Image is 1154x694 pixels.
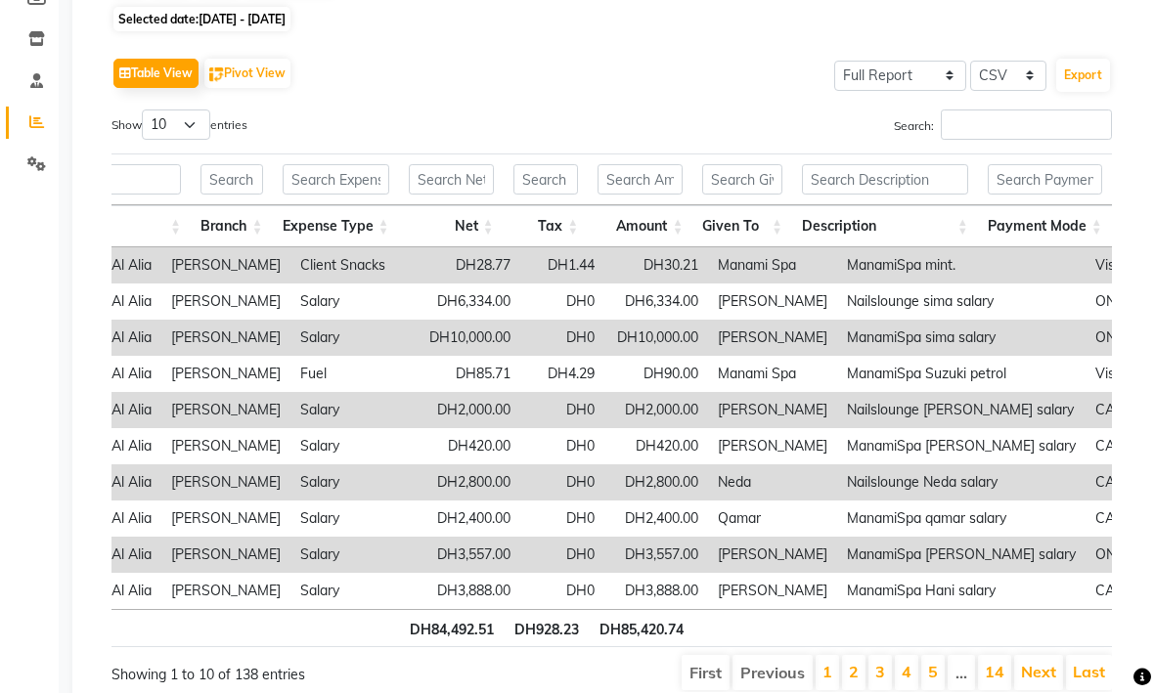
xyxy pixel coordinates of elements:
td: ManamiSpa sima salary [837,321,1086,357]
th: DH928.23 [504,610,589,648]
th: DH85,420.74 [589,610,693,648]
input: Search Given To [702,165,782,195]
td: [PERSON_NAME] [708,429,837,465]
input: Search Amount [598,165,683,195]
td: Manami Spa [708,357,837,393]
td: DH2,400.00 [604,501,708,538]
td: DH6,334.00 [604,284,708,321]
td: Client Snacks [290,248,417,284]
td: [PERSON_NAME] [161,574,290,610]
td: DH0 [520,501,604,538]
td: DH420.00 [417,429,520,465]
td: Qamar [708,501,837,538]
a: 5 [928,663,938,682]
td: DH30.21 [604,248,708,284]
td: Salary [290,574,417,610]
td: DH0 [520,538,604,574]
td: DH0 [520,321,604,357]
td: [PERSON_NAME] [161,357,290,393]
th: Expense Type: activate to sort column ascending [273,206,399,248]
th: Amount: activate to sort column ascending [588,206,692,248]
td: DH2,800.00 [417,465,520,501]
td: DH3,888.00 [417,574,520,610]
div: Showing 1 to 10 of 138 entries [111,654,511,686]
img: pivot.png [209,68,224,83]
td: DH3,557.00 [604,538,708,574]
td: DH420.00 [604,429,708,465]
td: Nailslounge Neda salary [837,465,1086,501]
label: Show entries [111,110,247,141]
td: [PERSON_NAME] [708,321,837,357]
input: Search Expense Type [283,165,389,195]
td: DH10,000.00 [417,321,520,357]
span: [DATE] - [DATE] [199,13,286,27]
input: Search Tax [513,165,579,195]
td: DH90.00 [604,357,708,393]
th: Net: activate to sort column ascending [399,206,504,248]
a: 2 [849,663,859,682]
td: DH0 [520,393,604,429]
input: Search Net [409,165,494,195]
td: [PERSON_NAME] [161,248,290,284]
td: Nailslounge sima salary [837,284,1086,321]
td: DH2,000.00 [417,393,520,429]
td: Salary [290,429,417,465]
a: Last [1073,663,1105,682]
td: Neda [708,465,837,501]
td: [PERSON_NAME] [708,538,837,574]
a: Next [1021,663,1056,682]
td: DH3,557.00 [417,538,520,574]
input: Search Branch [200,165,263,195]
button: Export [1056,60,1110,93]
th: Branch: activate to sort column ascending [191,206,273,248]
td: DH3,888.00 [604,574,708,610]
td: Salary [290,501,417,538]
td: Nailslounge [PERSON_NAME] salary [837,393,1086,429]
th: Given To: activate to sort column ascending [692,206,792,248]
td: DH10,000.00 [604,321,708,357]
td: DH2,800.00 [604,465,708,501]
td: [PERSON_NAME] [161,465,290,501]
td: [PERSON_NAME] [708,284,837,321]
a: 3 [875,663,885,682]
td: Salary [290,465,417,501]
td: ManamiSpa qamar salary [837,501,1086,538]
td: DH0 [520,574,604,610]
button: Table View [113,60,199,89]
td: Manami Spa [708,248,837,284]
td: ManamiSpa [PERSON_NAME] salary [837,538,1086,574]
td: [PERSON_NAME] [161,538,290,574]
a: 14 [985,663,1004,682]
td: DH2,400.00 [417,501,520,538]
th: Payment Mode: activate to sort column ascending [978,206,1112,248]
td: [PERSON_NAME] [161,429,290,465]
td: DH85.71 [417,357,520,393]
td: [PERSON_NAME] [161,284,290,321]
td: Salary [290,321,417,357]
input: Search: [941,110,1112,141]
td: ManamiSpa Suzuki petrol [837,357,1086,393]
td: DH6,334.00 [417,284,520,321]
td: [PERSON_NAME] [161,393,290,429]
input: Search Payment Mode [988,165,1102,195]
a: 1 [822,663,832,682]
td: DH0 [520,429,604,465]
td: ManamiSpa Hani salary [837,574,1086,610]
td: Salary [290,284,417,321]
td: [PERSON_NAME] [708,574,837,610]
td: [PERSON_NAME] [161,501,290,538]
td: DH1.44 [520,248,604,284]
select: Showentries [142,110,210,141]
td: DH4.29 [520,357,604,393]
td: Salary [290,393,417,429]
td: [PERSON_NAME] [161,321,290,357]
span: Selected date: [113,8,290,32]
td: Salary [290,538,417,574]
th: Description: activate to sort column ascending [792,206,978,248]
label: Search: [894,110,1112,141]
th: DH84,492.51 [398,610,503,648]
td: DH2,000.00 [604,393,708,429]
button: Pivot View [204,60,290,89]
td: Fuel [290,357,417,393]
td: ManamiSpa [PERSON_NAME] salary [837,429,1086,465]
